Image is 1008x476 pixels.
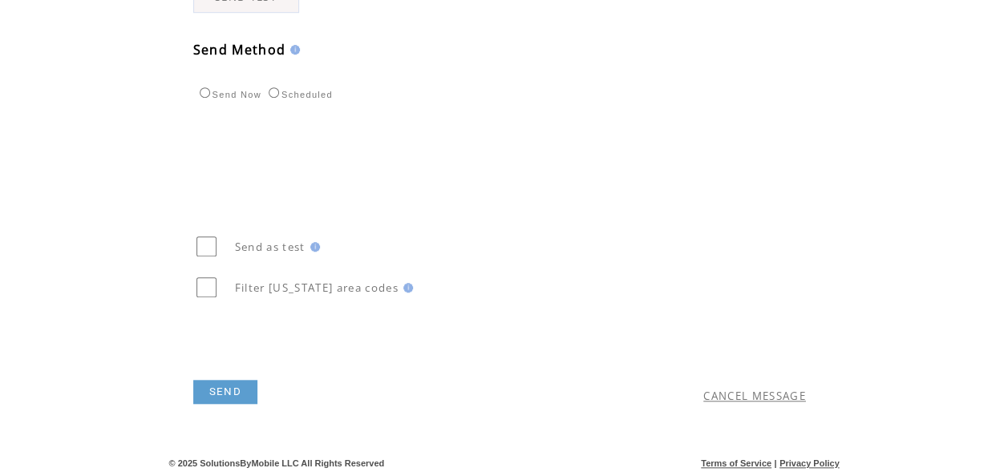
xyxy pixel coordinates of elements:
[779,458,840,468] a: Privacy Policy
[701,458,771,468] a: Terms of Service
[703,389,806,403] a: CANCEL MESSAGE
[306,242,320,252] img: help.gif
[200,87,210,98] input: Send Now
[399,283,413,292] img: help.gif
[774,458,776,468] span: |
[235,240,306,254] span: Send as test
[235,280,399,295] span: Filter [US_STATE] area codes
[265,90,333,99] label: Scheduled
[193,380,257,404] a: SEND
[285,45,300,54] img: help.gif
[193,41,286,58] span: Send Method
[269,87,279,98] input: Scheduled
[196,90,261,99] label: Send Now
[169,458,385,468] span: © 2025 SolutionsByMobile LLC All Rights Reserved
